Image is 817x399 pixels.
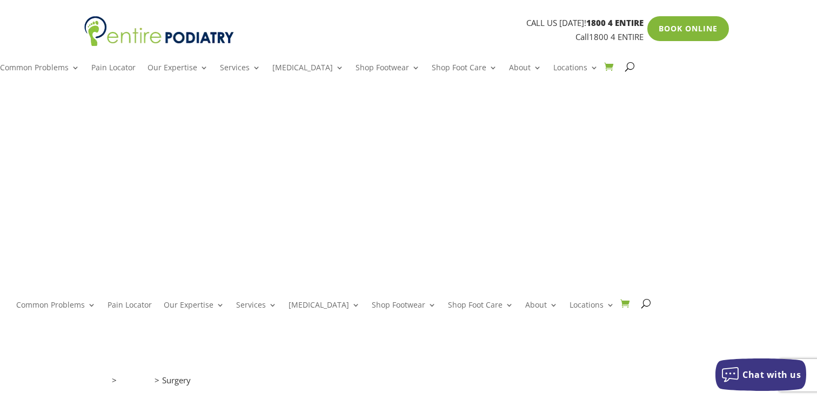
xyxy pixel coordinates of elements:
[742,369,801,381] span: Chat with us
[84,373,733,395] nav: breadcrumb
[432,64,497,87] a: Shop Foot Care
[553,64,598,87] a: Locations
[525,301,558,324] a: About
[234,30,644,44] p: Call
[148,64,208,87] a: Our Expertise
[84,16,234,48] img: logo (1)
[448,301,513,324] a: Shop Foot Care
[84,39,234,50] a: Entire Podiatry
[289,301,360,324] a: [MEDICAL_DATA]
[647,16,729,41] a: Book Online
[236,301,277,324] a: Services
[356,64,420,87] a: Shop Footwear
[220,64,260,87] a: Services
[589,31,644,42] a: 1800 4 ENTIRE
[509,64,541,87] a: About
[715,358,806,391] button: Chat with us
[586,17,644,28] span: 1800 4 ENTIRE
[108,301,152,324] a: Pain Locator
[162,375,191,385] span: Surgery
[234,16,644,30] p: CALL US [DATE]!
[372,301,436,324] a: Shop Footwear
[84,375,107,385] a: Home
[164,301,224,324] a: Our Expertise
[91,64,136,87] a: Pain Locator
[119,375,150,385] a: Services
[570,301,614,324] a: Locations
[16,301,96,324] a: Common Problems
[272,64,344,87] a: [MEDICAL_DATA]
